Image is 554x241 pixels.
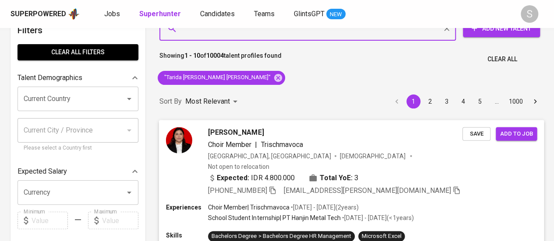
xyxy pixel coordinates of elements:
img: 7596ff51390323bfc3f1ab5982c4b5c9.jpg [166,127,192,153]
button: Open [123,186,135,199]
span: Add New Talent [470,23,533,34]
p: Showing of talent profiles found [159,51,282,67]
button: Go to page 3 [440,94,454,108]
p: School Student Internship | PT Hanjin Metal Tech [208,213,341,222]
a: GlintsGPT NEW [294,9,346,20]
p: Skills [166,231,208,240]
p: Not open to relocation [208,162,269,171]
a: Superpoweredapp logo [11,7,80,21]
a: Jobs [104,9,122,20]
span: Clear All [487,54,517,65]
button: Add to job [496,127,537,140]
span: | [255,139,257,150]
span: NEW [326,10,346,19]
span: Teams [254,10,275,18]
p: Expected Salary [18,166,67,177]
div: Superpowered [11,9,66,19]
span: Choir Member [208,140,251,148]
b: 10004 [206,52,224,59]
input: Value [32,212,68,229]
div: Microsoft Excel [362,232,401,241]
b: 1 - 10 [184,52,200,59]
span: GlintsGPT [294,10,325,18]
p: Talent Demographics [18,73,82,83]
b: Total YoE: [320,172,353,183]
button: Go to page 1000 [506,94,526,108]
span: [PHONE_NUMBER] [208,186,267,195]
div: IDR 4.800.000 [208,172,295,183]
a: Candidates [200,9,236,20]
span: Candidates [200,10,235,18]
button: Add New Talent [463,20,540,37]
button: Clear All filters [18,44,138,60]
span: 3 [354,172,358,183]
button: Clear All [484,51,521,67]
span: "Tarida [PERSON_NAME] [PERSON_NAME]" [158,73,276,82]
span: Clear All filters [25,47,131,58]
button: page 1 [406,94,420,108]
div: Most Relevant [185,94,240,110]
input: Value [102,212,138,229]
span: Jobs [104,10,120,18]
p: Experiences [166,203,208,212]
img: app logo [68,7,80,21]
nav: pagination navigation [388,94,543,108]
button: Open [123,93,135,105]
h6: Filters [18,23,138,37]
div: [GEOGRAPHIC_DATA], [GEOGRAPHIC_DATA] [208,151,331,160]
p: • [DATE] - [DATE] ( <1 years ) [341,213,413,222]
a: Superhunter [139,9,183,20]
button: Go to page 2 [423,94,437,108]
div: Bachelors Degree > Bachelors Degree HR Management [212,232,351,241]
b: Expected: [217,172,249,183]
span: [EMAIL_ADDRESS][PERSON_NAME][DOMAIN_NAME] [284,186,451,195]
span: Trischmavoca [261,140,303,148]
span: Add to job [500,129,533,139]
span: [DEMOGRAPHIC_DATA] [340,151,406,160]
div: … [490,97,504,106]
div: Expected Salary [18,163,138,180]
a: Teams [254,9,276,20]
p: • [DATE] - [DATE] ( 2 years ) [289,203,359,212]
p: Please select a Country first [24,144,132,153]
div: S [521,5,538,23]
p: Most Relevant [185,96,230,107]
div: Talent Demographics [18,69,138,87]
div: "Tarida [PERSON_NAME] [PERSON_NAME]" [158,71,285,85]
p: Choir Member | Trischmavoca [208,203,289,212]
button: Save [462,127,490,140]
button: Go to page 5 [473,94,487,108]
button: Clear [441,22,453,35]
b: Superhunter [139,10,181,18]
span: [PERSON_NAME] [208,127,264,137]
span: Save [467,129,486,139]
p: Sort By [159,96,182,107]
button: Go to page 4 [456,94,470,108]
button: Go to next page [528,94,542,108]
